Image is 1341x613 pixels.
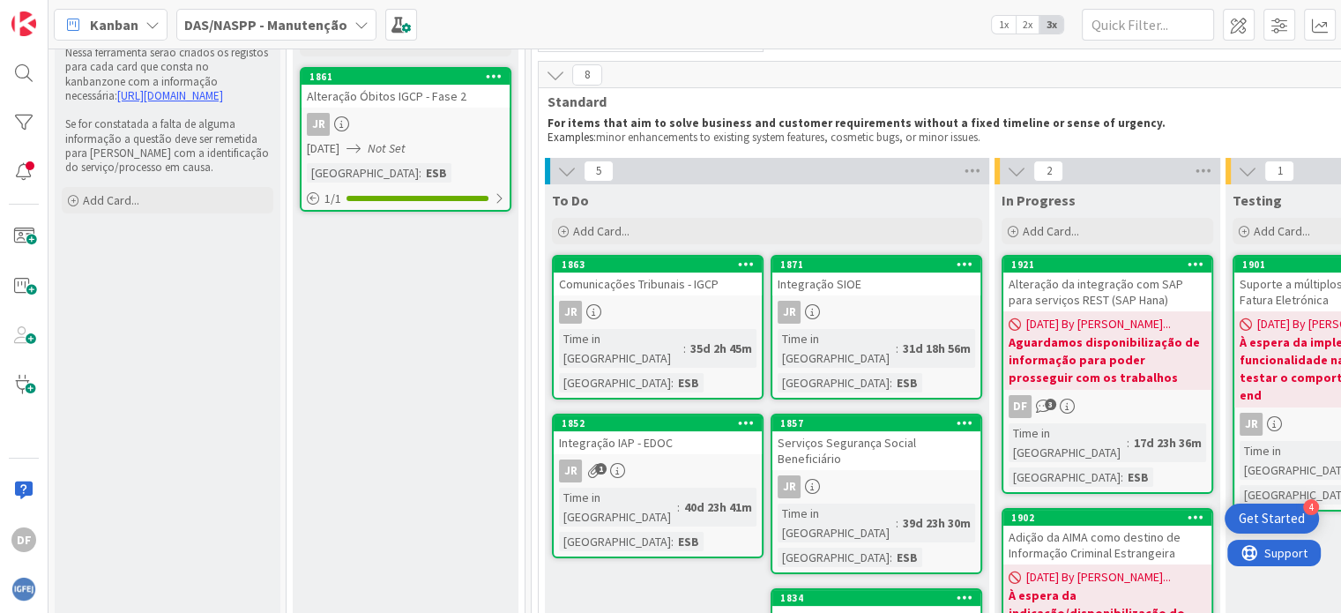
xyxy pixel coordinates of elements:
div: 1871 [772,257,980,273]
div: 1921 [1011,258,1211,271]
span: [DATE] By [PERSON_NAME]... [1026,315,1171,333]
div: JR [778,301,801,324]
div: 1861Alteração Óbitos IGCP - Fase 2 [302,69,510,108]
a: 1871Integração SIOEJRTime in [GEOGRAPHIC_DATA]:31d 18h 56m[GEOGRAPHIC_DATA]:ESB [771,255,982,400]
span: : [683,339,686,358]
div: [GEOGRAPHIC_DATA] [778,373,890,392]
div: [GEOGRAPHIC_DATA] [1009,467,1121,487]
i: Not Set [368,140,406,156]
a: 1861Alteração Óbitos IGCP - Fase 2JR[DATE]Not Set[GEOGRAPHIC_DATA]:ESB1/1 [300,67,511,212]
a: 1921Alteração da integração com SAP para serviços REST (SAP Hana)[DATE] By [PERSON_NAME]...Aguard... [1002,255,1213,494]
div: JR [559,301,582,324]
span: : [896,513,898,533]
span: 8 [572,64,602,86]
div: Integração IAP - EDOC [554,431,762,454]
div: 1863Comunicações Tribunais - IGCP [554,257,762,295]
span: Support [37,3,80,24]
div: DF [11,527,36,552]
span: 3x [1039,16,1063,34]
span: : [671,532,674,551]
div: JR [772,475,980,498]
div: ESB [1123,467,1153,487]
span: : [896,339,898,358]
div: 1857Serviços Segurança Social Beneficiário [772,415,980,470]
span: : [677,497,680,517]
div: ESB [421,163,451,183]
div: 4 [1303,499,1319,515]
div: Comunicações Tribunais - IGCP [554,273,762,295]
div: 1902 [1003,510,1211,526]
b: Aguardamos disponibilização de informação para poder prosseguir com os trabalhos [1009,333,1206,386]
span: Add Card... [321,35,377,51]
div: 1852 [554,415,762,431]
div: 1921Alteração da integração com SAP para serviços REST (SAP Hana) [1003,257,1211,311]
span: : [671,373,674,392]
div: Time in [GEOGRAPHIC_DATA] [559,488,677,527]
span: : [1127,433,1129,452]
p: Se for constatada a falta de alguma informação a questão deve ser remetida para [PERSON_NAME] com... [65,117,270,175]
div: Serviços Segurança Social Beneficiário [772,431,980,470]
div: JR [559,460,582,482]
div: Get Started [1239,510,1305,527]
div: JR [1240,413,1263,436]
div: 31d 18h 56m [898,339,975,358]
span: In Progress [1002,191,1076,209]
span: Add Card... [1254,223,1310,239]
div: 39d 23h 30m [898,513,975,533]
div: 1857 [772,415,980,431]
span: : [419,163,421,183]
p: Nessa ferramenta serão criados os registos para cada card que consta no kanbanzone com a informaç... [65,46,270,103]
div: ESB [892,373,922,392]
span: Add Card... [573,223,630,239]
span: Kanban [90,14,138,35]
div: 40d 23h 41m [680,497,756,517]
a: [URL][DOMAIN_NAME] [117,88,223,103]
div: 1852Integração IAP - EDOC [554,415,762,454]
span: Add Card... [1023,223,1079,239]
input: Quick Filter... [1082,9,1214,41]
img: avatar [11,577,36,602]
div: 1871Integração SIOE [772,257,980,295]
div: [GEOGRAPHIC_DATA] [559,532,671,551]
span: To Do [552,191,589,209]
div: JR [302,113,510,136]
span: [DATE] [307,139,339,158]
div: 1902 [1011,512,1211,524]
div: 1/1 [302,188,510,210]
span: Testing [1233,191,1282,209]
span: 5 [584,161,614,182]
span: 1 [595,463,607,475]
div: DF [1003,395,1211,418]
span: [DATE] By [PERSON_NAME]... [1026,568,1171,587]
span: 2x [1016,16,1039,34]
div: JR [307,113,330,136]
span: 1x [992,16,1016,34]
div: JR [554,301,762,324]
div: Alteração Óbitos IGCP - Fase 2 [302,85,510,108]
span: 1 / 1 [324,190,341,208]
div: 1857 [780,417,980,430]
div: 35d 2h 45m [686,339,756,358]
div: [GEOGRAPHIC_DATA] [559,373,671,392]
strong: For items that aim to solve business and customer requirements without a fixed timeline or sense ... [548,116,1166,131]
div: Open Get Started checklist, remaining modules: 4 [1225,504,1319,534]
div: Time in [GEOGRAPHIC_DATA] [1009,423,1127,462]
img: Visit kanbanzone.com [11,11,36,36]
div: 1863 [554,257,762,273]
span: 1 [1264,161,1294,182]
span: : [890,373,892,392]
span: : [1121,467,1123,487]
div: Time in [GEOGRAPHIC_DATA] [778,504,896,542]
div: 1861 [302,69,510,85]
div: 1902Adição da AIMA como destino de Informação Criminal Estrangeira [1003,510,1211,564]
span: Examples: [548,130,596,145]
div: 1921 [1003,257,1211,273]
div: [GEOGRAPHIC_DATA] [778,548,890,567]
b: DAS/NASPP - Manutenção [184,16,347,34]
div: JR [772,301,980,324]
div: 1834 [780,592,980,604]
div: 1852 [562,417,762,430]
a: 1857Serviços Segurança Social BeneficiárioJRTime in [GEOGRAPHIC_DATA]:39d 23h 30m[GEOGRAPHIC_DATA... [771,414,982,574]
div: ESB [892,548,922,567]
div: JR [554,460,762,482]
